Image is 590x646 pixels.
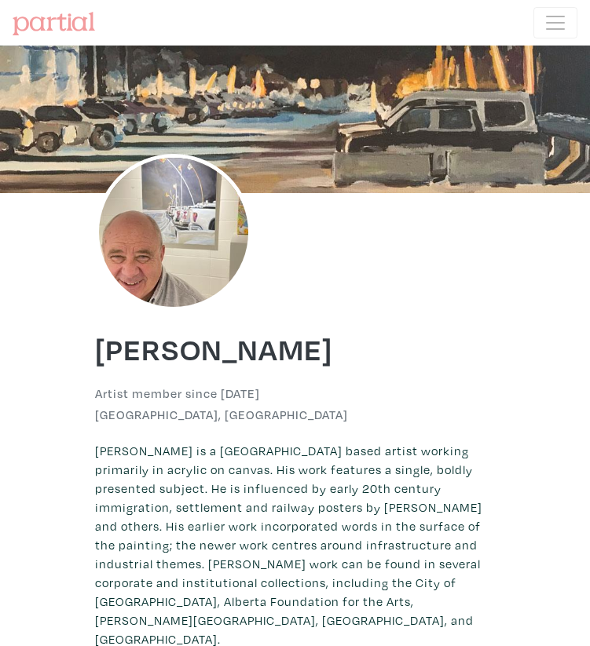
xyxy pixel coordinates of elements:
[95,407,496,422] h6: [GEOGRAPHIC_DATA], [GEOGRAPHIC_DATA]
[533,7,577,38] button: Toggle navigation
[95,386,260,401] h6: Artist member since [DATE]
[95,154,252,311] img: phpThumb.php
[95,330,496,367] h1: [PERSON_NAME]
